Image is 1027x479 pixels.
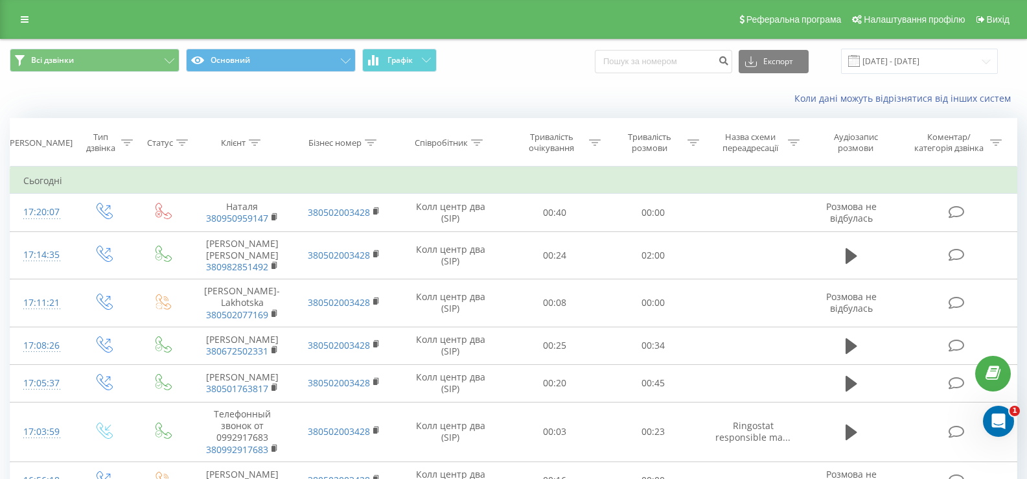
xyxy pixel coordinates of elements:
input: Пошук за номером [595,50,732,73]
td: [PERSON_NAME]-Lakhotska [191,279,294,327]
div: Тривалість очікування [517,132,586,154]
td: 00:00 [604,194,702,231]
td: 00:00 [604,279,702,327]
a: 380502003428 [308,425,370,438]
td: Колл центр два (SIP) [395,194,505,231]
span: Налаштування профілю [864,14,965,25]
button: Експорт [739,50,809,73]
td: Колл центр два (SIP) [395,403,505,462]
button: Основний [186,49,356,72]
button: Всі дзвінки [10,49,179,72]
td: 00:08 [505,279,604,327]
span: Розмова не відбулась [826,200,877,224]
div: 17:08:26 [23,333,60,358]
div: [PERSON_NAME] [7,137,73,148]
div: Співробітник [415,137,468,148]
a: 380992917683 [206,443,268,456]
div: Аудіозапис розмови [816,132,895,154]
iframe: Intercom live chat [983,406,1014,437]
span: Реферальна програма [746,14,842,25]
span: Графік [387,56,413,65]
td: Телефонный звонок от 0992917683 [191,403,294,462]
span: Всі дзвінки [31,55,74,65]
td: Колл центр два (SIP) [395,231,505,279]
td: 00:40 [505,194,604,231]
button: Графік [362,49,437,72]
div: 17:20:07 [23,200,60,225]
a: Коли дані можуть відрізнятися вiд інших систем [794,92,1017,104]
div: Тип дзвінка [84,132,117,154]
td: 02:00 [604,231,702,279]
div: Бізнес номер [308,137,362,148]
td: 00:20 [505,364,604,402]
div: Назва схеми переадресації [715,132,785,154]
td: [PERSON_NAME] [191,364,294,402]
div: Статус [147,137,173,148]
td: 00:34 [604,327,702,364]
td: Колл центр два (SIP) [395,279,505,327]
a: 380502003428 [308,249,370,261]
span: 1 [1010,406,1020,416]
div: Клієнт [221,137,246,148]
a: 380502077169 [206,309,268,321]
div: Коментар/категорія дзвінка [911,132,987,154]
a: 380982851492 [206,261,268,273]
td: [PERSON_NAME] [PERSON_NAME] [191,231,294,279]
span: Вихід [987,14,1010,25]
div: 17:03:59 [23,419,60,445]
td: Колл центр два (SIP) [395,327,505,364]
td: 00:24 [505,231,604,279]
td: [PERSON_NAME] [191,327,294,364]
td: 00:45 [604,364,702,402]
td: 00:25 [505,327,604,364]
div: Тривалість розмови [616,132,684,154]
td: 00:23 [604,403,702,462]
td: Колл центр два (SIP) [395,364,505,402]
div: 17:14:35 [23,242,60,268]
a: 380502003428 [308,377,370,389]
a: 380501763817 [206,382,268,395]
span: Ringostat responsible ma... [715,419,790,443]
td: Наталя [191,194,294,231]
div: 17:05:37 [23,371,60,396]
td: Сьогодні [10,168,1017,194]
a: 380502003428 [308,206,370,218]
span: Розмова не відбулась [826,290,877,314]
a: 380502003428 [308,339,370,351]
td: 00:03 [505,403,604,462]
a: 380950959147 [206,212,268,224]
div: 17:11:21 [23,290,60,316]
a: 380672502331 [206,345,268,357]
a: 380502003428 [308,296,370,309]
